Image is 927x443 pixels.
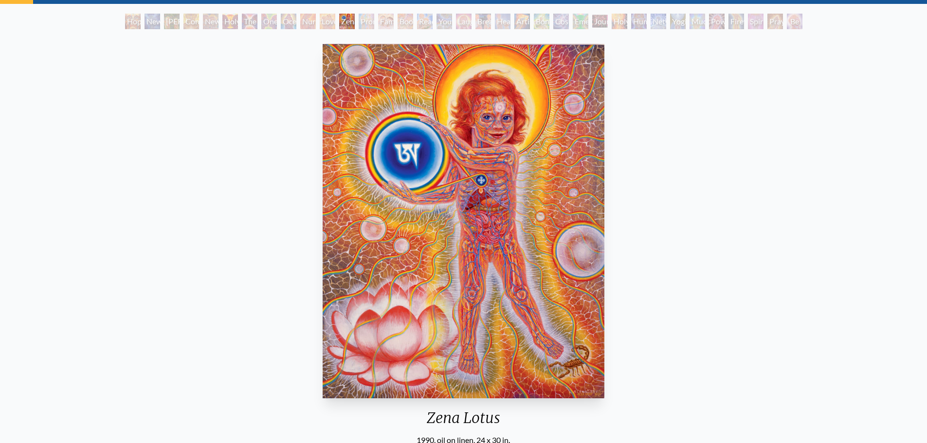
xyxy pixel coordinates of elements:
div: Boo-boo [398,14,413,29]
div: Zena Lotus [339,14,355,29]
div: One Taste [261,14,277,29]
div: Healing [495,14,510,29]
div: Family [378,14,394,29]
div: Emerald Grail [573,14,588,29]
div: Mudra [690,14,705,29]
img: Zena-Lotus-1990-Alex-Grey-watermarked.jpg [323,44,604,398]
div: Zena Lotus [319,409,608,434]
div: Holy Fire [612,14,627,29]
div: Networks [651,14,666,29]
div: The Kiss [242,14,257,29]
div: New Man [DEMOGRAPHIC_DATA]: [DEMOGRAPHIC_DATA] Mind [145,14,160,29]
div: Holy Grail [222,14,238,29]
div: Nursing [300,14,316,29]
div: Reading [417,14,433,29]
div: Be a Good Human Being [787,14,802,29]
div: Yogi & the Möbius Sphere [670,14,686,29]
div: Firewalking [728,14,744,29]
div: Breathing [475,14,491,29]
div: Ocean of Love Bliss [281,14,296,29]
div: Human Geometry [631,14,647,29]
div: New Man New Woman [203,14,218,29]
div: Hope [125,14,141,29]
div: Journey of the Wounded Healer [592,14,608,29]
div: Laughing Man [456,14,472,29]
div: Young & Old [436,14,452,29]
div: Contemplation [183,14,199,29]
div: Power to the Peaceful [709,14,725,29]
div: Cosmic Lovers [553,14,569,29]
div: Artist's Hand [514,14,530,29]
div: Praying Hands [767,14,783,29]
div: Love Circuit [320,14,335,29]
div: Promise [359,14,374,29]
div: [PERSON_NAME] & Eve [164,14,180,29]
div: Bond [534,14,549,29]
div: Spirit Animates the Flesh [748,14,763,29]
